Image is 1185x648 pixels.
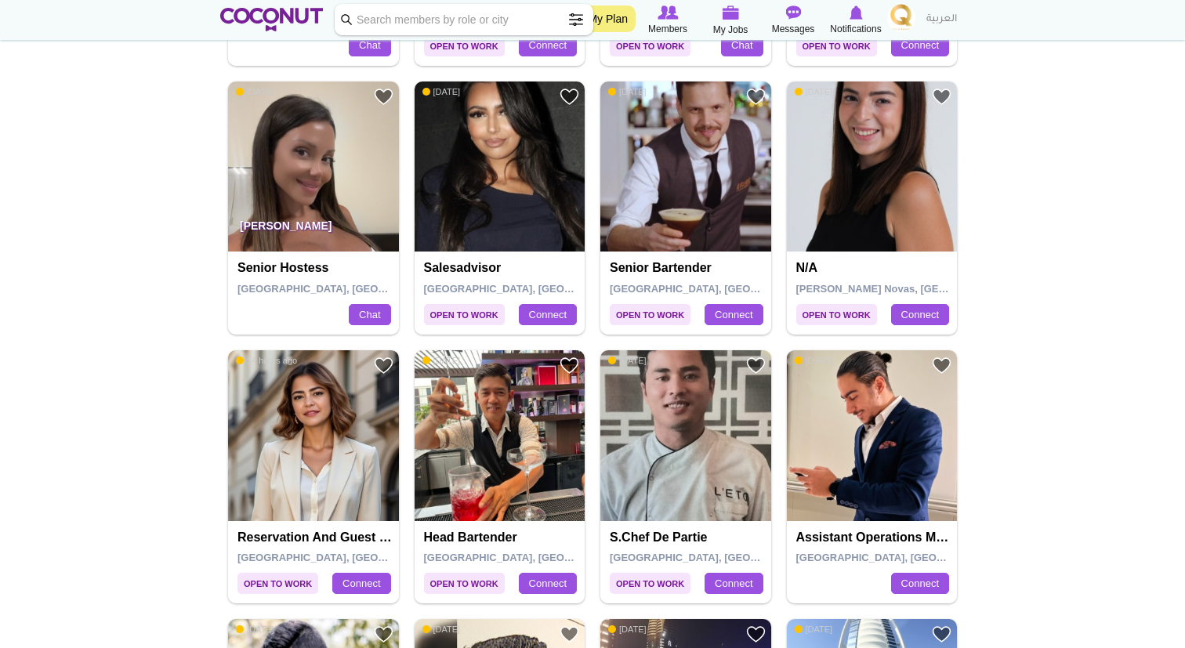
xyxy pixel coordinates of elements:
[424,573,505,594] span: Open to Work
[932,356,951,375] a: Add to Favourites
[721,34,763,56] a: Chat
[705,573,763,595] a: Connect
[228,208,399,252] p: [PERSON_NAME]
[610,573,690,594] span: Open to Work
[236,624,274,635] span: [DATE]
[422,86,461,97] span: [DATE]
[236,86,274,97] span: [DATE]
[722,5,739,20] img: My Jobs
[580,5,636,32] a: My Plan
[335,4,593,35] input: Search members by role or city
[796,530,952,545] h4: Assistant operations manager
[374,624,393,644] a: Add to Favourites
[796,283,1030,295] span: [PERSON_NAME] Novas, [GEOGRAPHIC_DATA]
[705,304,763,326] a: Connect
[796,261,952,275] h4: N/A
[932,624,951,644] a: Add to Favourites
[422,355,461,366] span: [DATE]
[519,304,577,326] a: Connect
[746,624,766,644] a: Add to Favourites
[796,304,877,325] span: Open to Work
[785,5,801,20] img: Messages
[762,4,824,37] a: Messages Messages
[795,355,833,366] span: [DATE]
[795,624,833,635] span: [DATE]
[699,4,762,38] a: My Jobs My Jobs
[608,624,647,635] span: [DATE]
[349,34,390,56] a: Chat
[560,624,579,644] a: Add to Favourites
[850,5,863,20] img: Notifications
[237,552,461,563] span: [GEOGRAPHIC_DATA], [GEOGRAPHIC_DATA]
[608,355,647,366] span: [DATE]
[560,356,579,375] a: Add to Favourites
[610,35,690,56] span: Open to Work
[824,4,887,37] a: Notifications Notifications
[608,86,647,97] span: [DATE]
[795,86,833,97] span: [DATE]
[519,34,577,56] a: Connect
[796,35,877,56] span: Open to Work
[746,356,766,375] a: Add to Favourites
[236,355,297,366] span: 14 hours ago
[220,8,323,31] img: Home
[919,4,965,35] a: العربية
[424,283,647,295] span: [GEOGRAPHIC_DATA], [GEOGRAPHIC_DATA]
[237,283,461,295] span: [GEOGRAPHIC_DATA], [GEOGRAPHIC_DATA]
[237,530,393,545] h4: Reservation and Guest Relation Manager
[610,552,833,563] span: [GEOGRAPHIC_DATA], [GEOGRAPHIC_DATA]
[891,304,949,326] a: Connect
[932,87,951,107] a: Add to Favourites
[424,304,505,325] span: Open to Work
[636,4,699,37] a: Browse Members Members
[519,573,577,595] a: Connect
[422,624,461,635] span: [DATE]
[891,573,949,595] a: Connect
[424,530,580,545] h4: Head Bartender
[610,261,766,275] h4: Senior Bartender
[610,530,766,545] h4: S.Chef De partie
[237,261,393,275] h4: Senior hostess
[332,573,390,595] a: Connect
[237,573,318,594] span: Open to Work
[560,87,579,107] a: Add to Favourites
[424,552,647,563] span: [GEOGRAPHIC_DATA], [GEOGRAPHIC_DATA]
[610,283,833,295] span: [GEOGRAPHIC_DATA], [GEOGRAPHIC_DATA]
[772,21,815,37] span: Messages
[796,552,1020,563] span: [GEOGRAPHIC_DATA], [GEOGRAPHIC_DATA]
[424,261,580,275] h4: Salesadvisor
[610,304,690,325] span: Open to Work
[374,356,393,375] a: Add to Favourites
[830,21,881,37] span: Notifications
[648,21,687,37] span: Members
[424,35,505,56] span: Open to Work
[713,22,748,38] span: My Jobs
[374,87,393,107] a: Add to Favourites
[658,5,678,20] img: Browse Members
[891,34,949,56] a: Connect
[746,87,766,107] a: Add to Favourites
[349,304,390,326] a: Chat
